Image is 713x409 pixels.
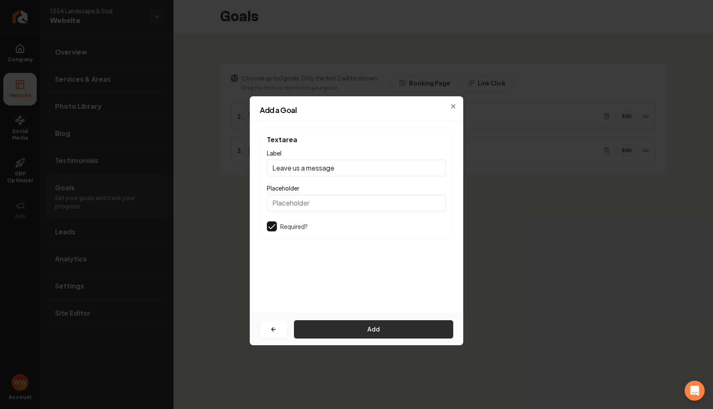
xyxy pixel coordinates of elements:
label: Required? [280,222,308,231]
span: Textarea [267,135,446,145]
h2: Add a Goal [260,106,453,114]
input: Name [267,160,446,176]
label: Placeholder [267,184,299,192]
button: Add [294,320,453,339]
input: Placeholder [267,195,446,211]
label: Label [267,149,281,157]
